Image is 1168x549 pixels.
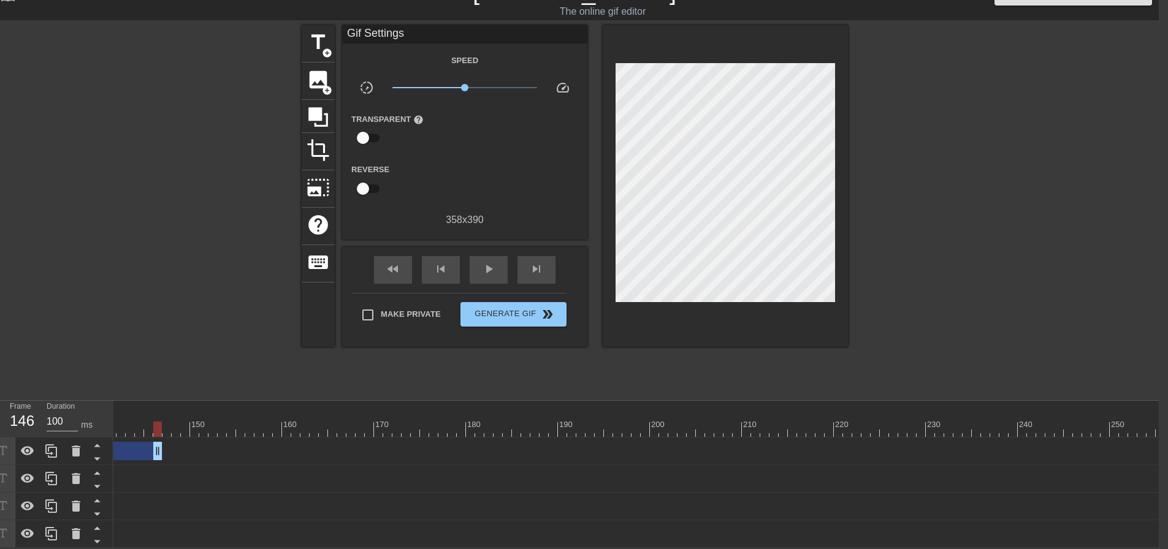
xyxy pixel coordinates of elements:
div: 358 x 390 [342,213,587,227]
div: 150 [191,418,207,431]
div: 210 [743,418,758,431]
div: The online gif editor [386,4,819,19]
span: Generate Gif [465,307,562,322]
div: Gif Settings [342,25,587,44]
span: crop [307,138,330,162]
span: photo_size_select_large [307,176,330,199]
span: help [413,115,424,125]
div: 190 [559,418,574,431]
span: add_circle [322,48,332,58]
span: image [307,68,330,91]
div: Frame [1,401,37,436]
div: 160 [283,418,299,431]
span: Make Private [381,308,441,320]
span: fast_rewind [386,262,400,276]
label: Speed [451,55,478,67]
span: title [307,31,330,54]
div: 230 [927,418,942,431]
div: 220 [835,418,850,431]
span: skip_next [529,262,544,276]
div: 240 [1019,418,1034,431]
span: double_arrow [540,307,555,322]
div: 200 [651,418,666,431]
span: add_circle [322,85,332,96]
div: 180 [467,418,483,431]
div: 250 [1111,418,1126,431]
button: Generate Gif [460,302,567,327]
div: 170 [375,418,391,431]
span: slow_motion_video [359,80,374,95]
span: help [307,213,330,237]
label: Transparent [351,113,424,126]
span: keyboard [307,251,330,274]
span: skip_previous [433,262,448,276]
div: ms [81,418,93,431]
label: Duration [47,403,75,411]
div: 146 [10,410,28,432]
span: play_arrow [481,262,496,276]
span: speed [555,80,570,95]
label: Reverse [351,164,389,176]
